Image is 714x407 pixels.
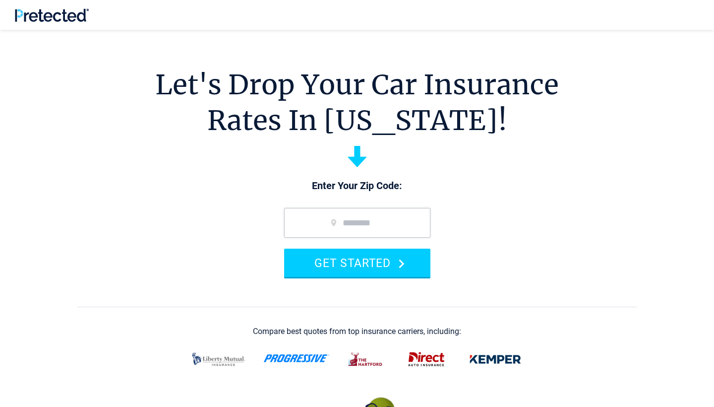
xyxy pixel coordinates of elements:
[253,327,461,336] div: Compare best quotes from top insurance carriers, including:
[402,346,451,372] img: direct
[155,67,559,138] h1: Let's Drop Your Car Insurance Rates In [US_STATE]!
[284,249,430,277] button: GET STARTED
[274,179,440,193] p: Enter Your Zip Code:
[263,354,330,362] img: progressive
[463,346,528,372] img: kemper
[15,8,89,22] img: Pretected Logo
[186,346,251,372] img: liberty
[342,346,390,372] img: thehartford
[284,208,430,238] input: zip code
